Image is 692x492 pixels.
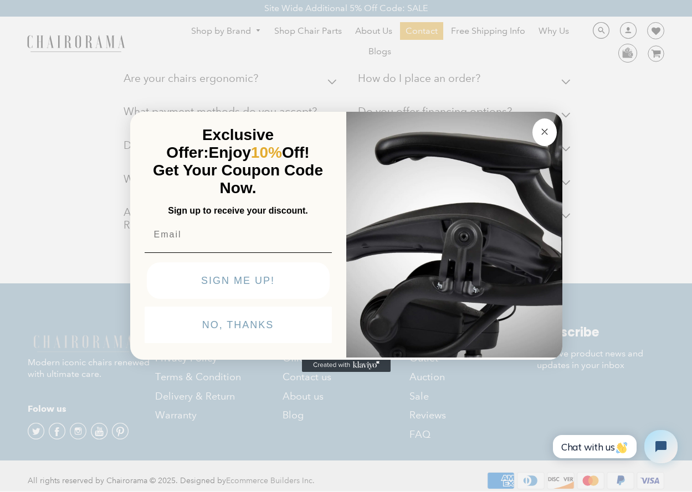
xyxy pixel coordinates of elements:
span: Enjoy Off! [209,144,310,161]
input: Email [145,224,332,246]
iframe: Tidio Chat [541,421,687,473]
img: 92d77583-a095-41f6-84e7-858462e0427a.jpeg [346,110,562,358]
span: Get Your Coupon Code Now. [153,162,323,196]
button: NO, THANKS [145,307,332,343]
span: 10% [251,144,282,161]
span: Exclusive Offer: [166,126,274,161]
a: Created with Klaviyo - opens in a new tab [302,359,391,372]
button: Close dialog [532,118,557,146]
button: SIGN ME UP! [147,262,330,299]
span: Sign up to receive your discount. [168,206,307,215]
